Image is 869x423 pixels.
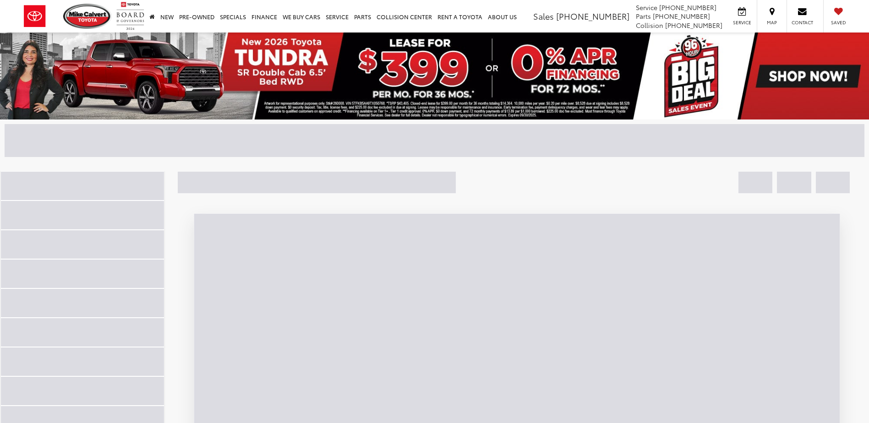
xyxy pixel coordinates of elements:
[533,10,554,22] span: Sales
[659,3,716,12] span: [PHONE_NUMBER]
[556,10,629,22] span: [PHONE_NUMBER]
[828,19,848,26] span: Saved
[63,4,112,29] img: Mike Calvert Toyota
[762,19,782,26] span: Map
[732,19,752,26] span: Service
[636,3,657,12] span: Service
[636,21,663,30] span: Collision
[792,19,813,26] span: Contact
[653,11,710,21] span: [PHONE_NUMBER]
[665,21,722,30] span: [PHONE_NUMBER]
[636,11,651,21] span: Parts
